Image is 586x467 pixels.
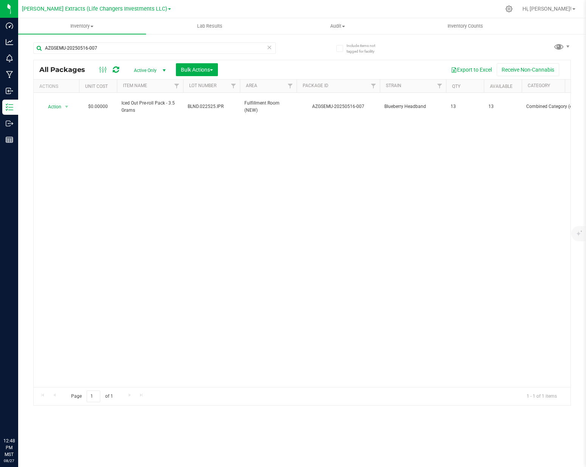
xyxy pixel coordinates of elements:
[227,80,240,92] a: Filter
[39,66,93,74] span: All Packages
[79,93,117,121] td: $0.00000
[284,80,297,92] a: Filter
[8,406,30,429] iframe: Resource center
[497,63,559,76] button: Receive Non-Cannabis
[65,390,119,402] span: Page of 1
[490,84,513,89] a: Available
[303,83,328,88] a: Package ID
[521,390,563,402] span: 1 - 1 of 1 items
[437,23,493,30] span: Inventory Counts
[6,136,13,144] inline-svg: Reports
[181,67,213,73] span: Bulk Actions
[244,100,292,114] span: Fulfillment Room (NEW)
[18,23,146,30] span: Inventory
[446,63,497,76] button: Export to Excel
[3,437,15,458] p: 12:48 PM MST
[121,100,179,114] span: Iced Out Pre-roll Pack - 3.5 Grams
[488,103,517,110] span: 13
[384,103,441,110] span: Blueberry Headband
[6,55,13,62] inline-svg: Monitoring
[171,80,183,92] a: Filter
[504,5,514,12] div: Manage settings
[434,80,446,92] a: Filter
[528,83,550,88] a: Category
[386,83,401,88] a: Strain
[85,84,108,89] a: Unit Cost
[146,18,274,34] a: Lab Results
[41,102,62,112] span: Action
[246,83,257,88] a: Area
[22,6,167,12] span: [PERSON_NAME] Extracts (Life Changers Investments LLC)
[187,23,233,30] span: Lab Results
[39,84,76,89] div: Actions
[401,18,529,34] a: Inventory Counts
[274,18,401,34] a: Audit
[6,120,13,127] inline-svg: Outbound
[452,84,460,89] a: Qty
[6,22,13,30] inline-svg: Dashboard
[6,103,13,111] inline-svg: Inventory
[3,458,15,464] p: 08/27
[189,83,216,88] a: Lot Number
[87,390,100,402] input: 1
[267,42,272,52] span: Clear
[188,103,235,110] span: BLND.022525.IPR
[451,103,479,110] span: 13
[123,83,147,88] a: Item Name
[347,43,384,54] span: Include items not tagged for facility
[522,6,572,12] span: Hi, [PERSON_NAME]!
[33,42,276,54] input: Search Package ID, Item Name, SKU, Lot or Part Number...
[18,18,146,34] a: Inventory
[526,103,583,110] span: Combined Category (each)
[6,87,13,95] inline-svg: Inbound
[62,102,72,112] span: select
[367,80,380,92] a: Filter
[6,71,13,78] inline-svg: Manufacturing
[6,38,13,46] inline-svg: Analytics
[176,63,218,76] button: Bulk Actions
[274,23,401,30] span: Audit
[295,103,381,110] div: AZGSEMU-20250516-007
